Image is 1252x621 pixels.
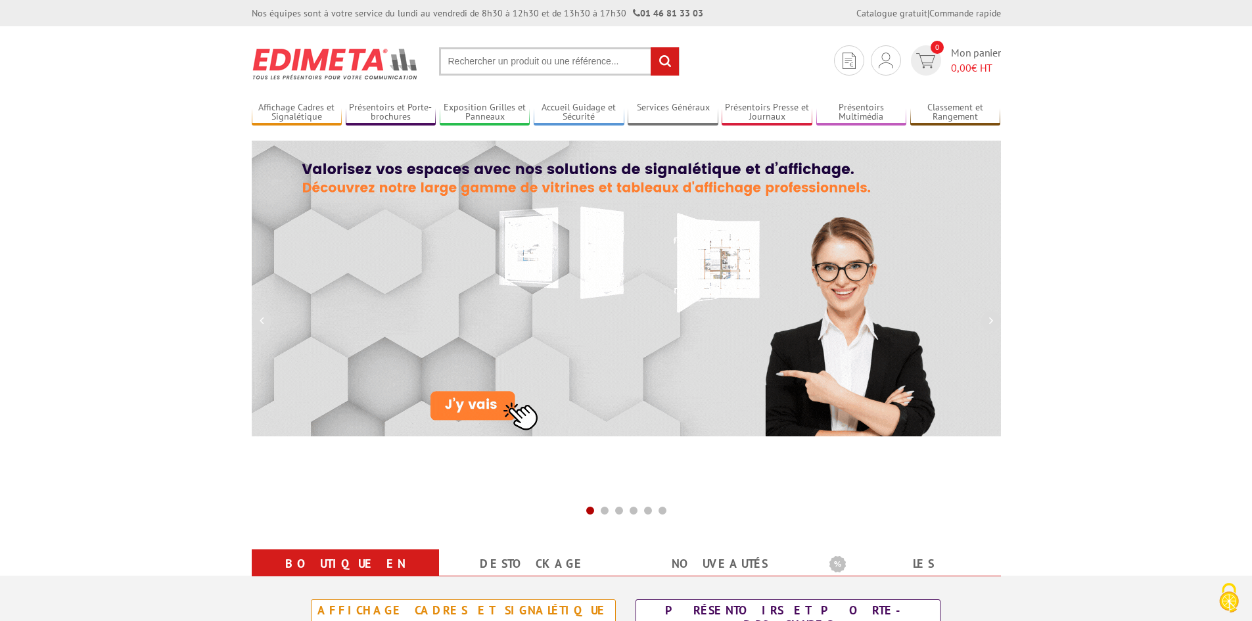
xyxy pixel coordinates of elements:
[315,603,612,618] div: Affichage Cadres et Signalétique
[929,7,1001,19] a: Commande rapide
[829,552,985,599] a: Les promotions
[267,552,423,599] a: Boutique en ligne
[346,102,436,124] a: Présentoirs et Porte-brochures
[856,7,1001,20] div: |
[1206,576,1252,621] button: Cookies (fenêtre modale)
[908,45,1001,76] a: devis rapide 0 Mon panier 0,00€ HT
[829,552,994,578] b: Les promotions
[916,53,935,68] img: devis rapide
[628,102,718,124] a: Services Généraux
[252,102,342,124] a: Affichage Cadres et Signalétique
[951,61,971,74] span: 0,00
[440,102,530,124] a: Exposition Grilles et Panneaux
[879,53,893,68] img: devis rapide
[722,102,812,124] a: Présentoirs Presse et Journaux
[252,7,703,20] div: Nos équipes sont à votre service du lundi au vendredi de 8h30 à 12h30 et de 13h30 à 17h30
[1213,582,1245,614] img: Cookies (fenêtre modale)
[651,47,679,76] input: rechercher
[910,102,1001,124] a: Classement et Rangement
[455,552,611,576] a: Destockage
[951,60,1001,76] span: € HT
[856,7,927,19] a: Catalogue gratuit
[252,39,419,88] img: Présentoir, panneau, stand - Edimeta - PLV, affichage, mobilier bureau, entreprise
[843,53,856,69] img: devis rapide
[439,47,680,76] input: Rechercher un produit ou une référence...
[951,45,1001,76] span: Mon panier
[642,552,798,576] a: nouveautés
[534,102,624,124] a: Accueil Guidage et Sécurité
[931,41,944,54] span: 0
[816,102,907,124] a: Présentoirs Multimédia
[633,7,703,19] strong: 01 46 81 33 03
